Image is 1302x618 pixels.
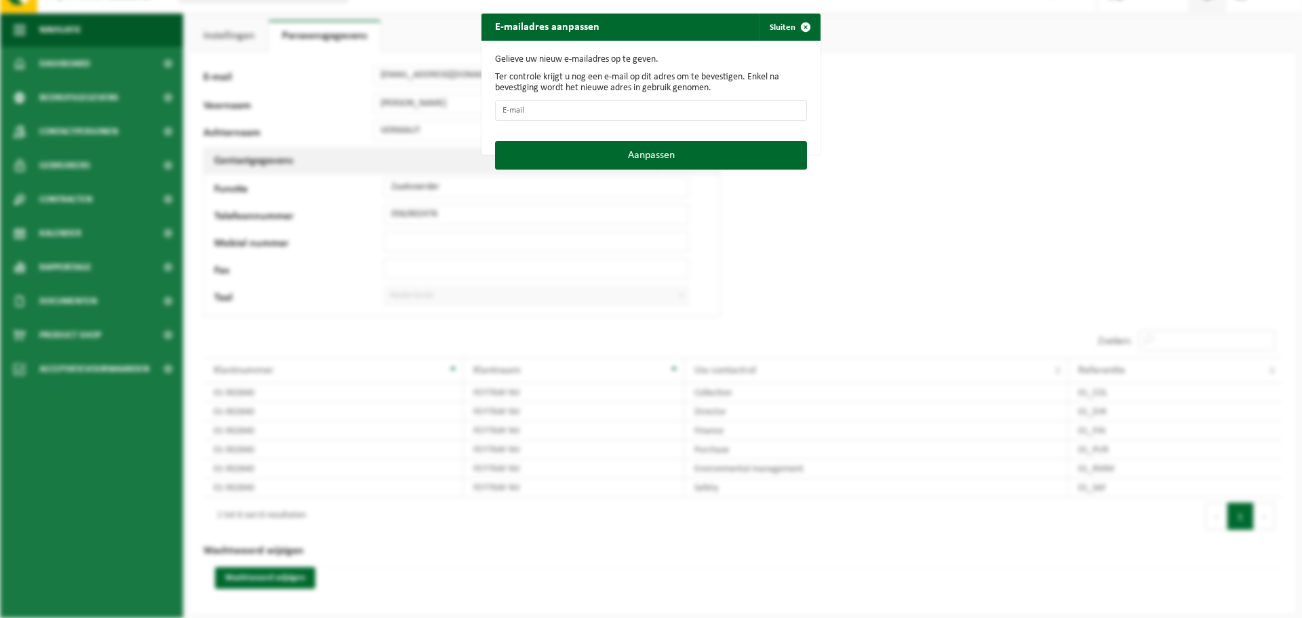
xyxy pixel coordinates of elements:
[495,72,807,94] p: Ter controle krijgt u nog een e-mail op dit adres om te bevestigen. Enkel na bevestiging wordt he...
[759,14,819,41] button: Sluiten
[495,54,807,65] p: Gelieve uw nieuw e-mailadres op te geven.
[481,14,613,39] h2: E-mailadres aanpassen
[495,100,807,121] input: E-mail
[495,141,807,170] button: Aanpassen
